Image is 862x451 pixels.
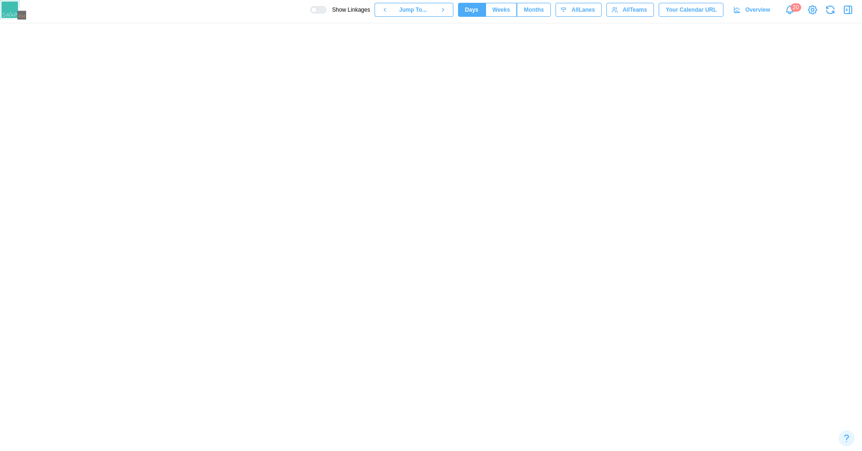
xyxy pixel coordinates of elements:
a: View Project [806,3,819,16]
button: Jump To... [395,3,433,17]
span: Overview [745,3,770,16]
a: Notifications [782,2,798,18]
span: Days [465,3,479,16]
button: AllLanes [556,3,602,17]
button: AllTeams [606,3,654,17]
a: Overview [728,3,777,17]
span: Your Calendar URL [666,3,716,16]
button: Months [517,3,551,17]
span: Jump To... [399,3,427,16]
span: All Teams [623,3,647,16]
span: Show Linkages [327,6,370,14]
div: 20 [790,3,801,12]
button: Refresh Grid [824,3,837,16]
span: Weeks [493,3,510,16]
button: Open Drawer [841,3,855,16]
button: Weeks [486,3,517,17]
span: All Lanes [571,3,595,16]
button: Days [458,3,486,17]
button: Your Calendar URL [659,3,723,17]
span: Months [524,3,544,16]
